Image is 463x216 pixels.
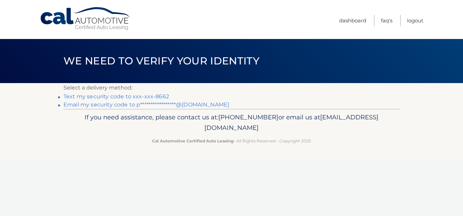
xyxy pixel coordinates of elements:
a: Logout [407,15,423,26]
span: We need to verify your identity [63,55,259,67]
a: Dashboard [339,15,366,26]
strong: Cal Automotive Certified Auto Leasing [152,138,234,143]
a: Cal Automotive [40,7,131,31]
p: - All Rights Reserved - Copyright 2025 [68,137,395,144]
p: Select a delivery method: [63,83,400,93]
a: Text my security code to xxx-xxx-8662 [63,93,169,100]
p: If you need assistance, please contact us at: or email us at [68,112,395,134]
span: [PHONE_NUMBER] [218,113,278,121]
a: FAQ's [381,15,392,26]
